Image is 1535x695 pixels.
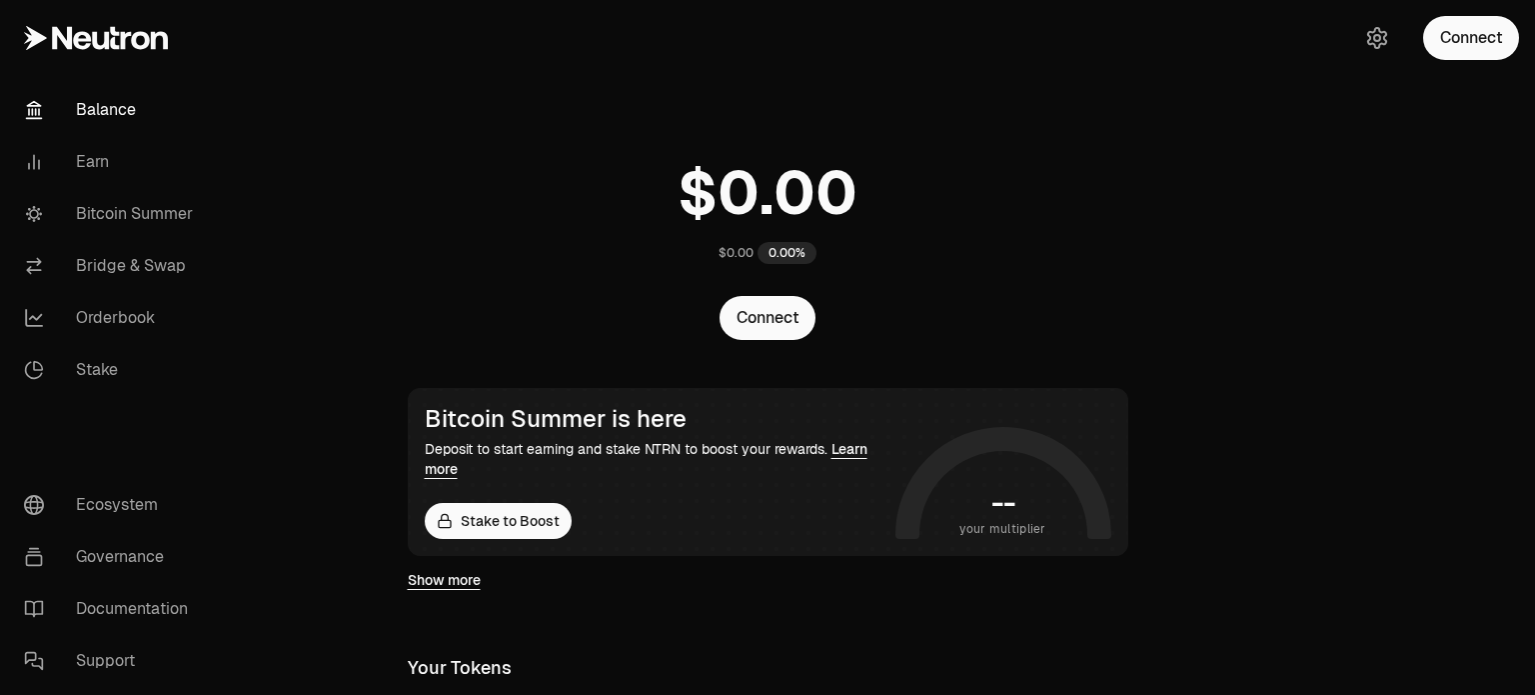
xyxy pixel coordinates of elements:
span: your multiplier [959,519,1046,539]
a: Show more [408,570,481,590]
a: Ecosystem [8,479,216,531]
div: 0.00% [758,242,816,264]
div: Bitcoin Summer is here [425,405,887,433]
div: $0.00 [719,245,754,261]
a: Orderbook [8,292,216,344]
a: Bitcoin Summer [8,188,216,240]
div: Deposit to start earning and stake NTRN to boost your rewards. [425,439,887,479]
h1: -- [991,487,1014,519]
a: Earn [8,136,216,188]
div: Your Tokens [408,654,512,682]
a: Bridge & Swap [8,240,216,292]
a: Stake [8,344,216,396]
a: Balance [8,84,216,136]
a: Governance [8,531,216,583]
button: Connect [720,296,815,340]
a: Support [8,635,216,687]
button: Connect [1423,16,1519,60]
a: Documentation [8,583,216,635]
a: Stake to Boost [425,503,572,539]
